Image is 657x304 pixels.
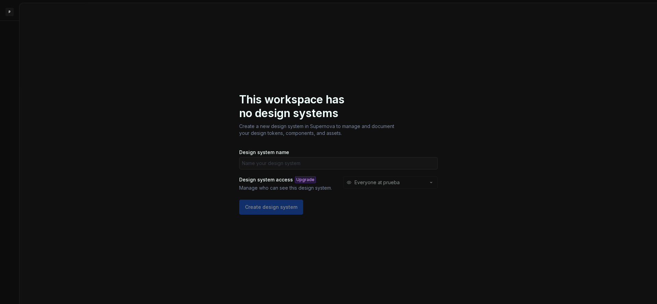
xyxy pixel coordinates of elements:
label: Design system access [239,176,293,183]
label: Design system name [239,149,289,156]
div: Upgrade [295,176,316,183]
div: P [5,8,14,16]
span: Manage who can see this design system. [239,185,336,191]
p: Create a new design system in Supernova to manage and document your design tokens, components, an... [239,123,398,137]
h1: This workspace has no design systems [239,93,358,120]
button: P [1,4,18,19]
